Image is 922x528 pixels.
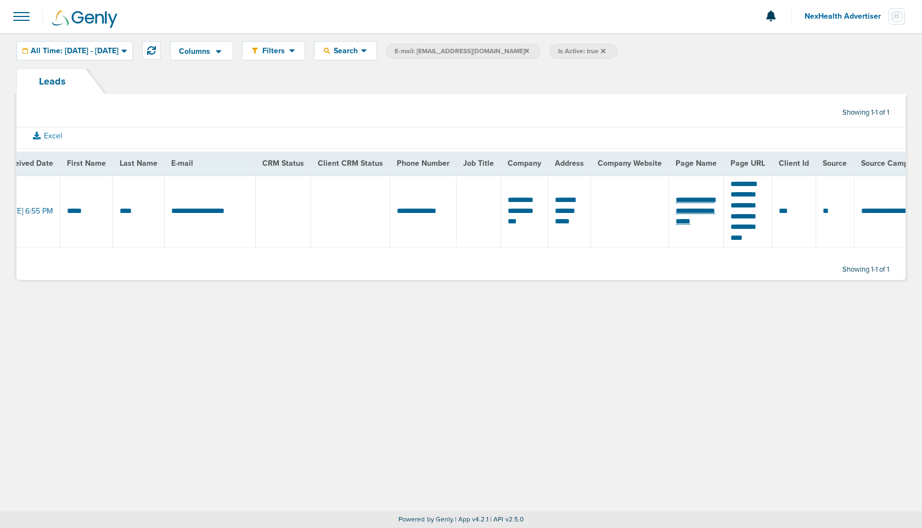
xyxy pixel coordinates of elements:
[258,46,289,55] span: Filters
[67,159,106,168] span: First Name
[823,159,847,168] span: Source
[805,13,889,20] span: NexHealth Advertiser
[120,159,158,168] span: Last Name
[262,159,304,168] span: CRM Status
[330,46,361,55] span: Search
[457,152,501,175] th: Job Title
[31,47,119,55] span: All Time: [DATE] - [DATE]
[669,152,724,175] th: Page Name
[842,265,889,274] span: Showing 1-1 of 1
[311,152,390,175] th: Client CRM Status
[397,159,449,168] span: Phone Number
[591,152,669,175] th: Company Website
[779,159,809,168] span: Client Id
[501,152,548,175] th: Company
[16,69,88,94] a: Leads
[395,47,529,56] span: E-mail: [EMAIL_ADDRESS][DOMAIN_NAME]
[730,159,765,168] span: Page URL
[490,515,524,523] span: | API v2.5.0
[455,515,488,523] span: | App v4.2.1
[842,108,889,117] span: Showing 1-1 of 1
[548,152,591,175] th: Address
[558,47,605,56] span: Is Active: true
[25,129,70,143] button: Excel
[52,10,117,28] img: Genly
[171,159,193,168] span: E-mail
[2,159,53,168] span: Received Date
[179,48,210,55] span: Columns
